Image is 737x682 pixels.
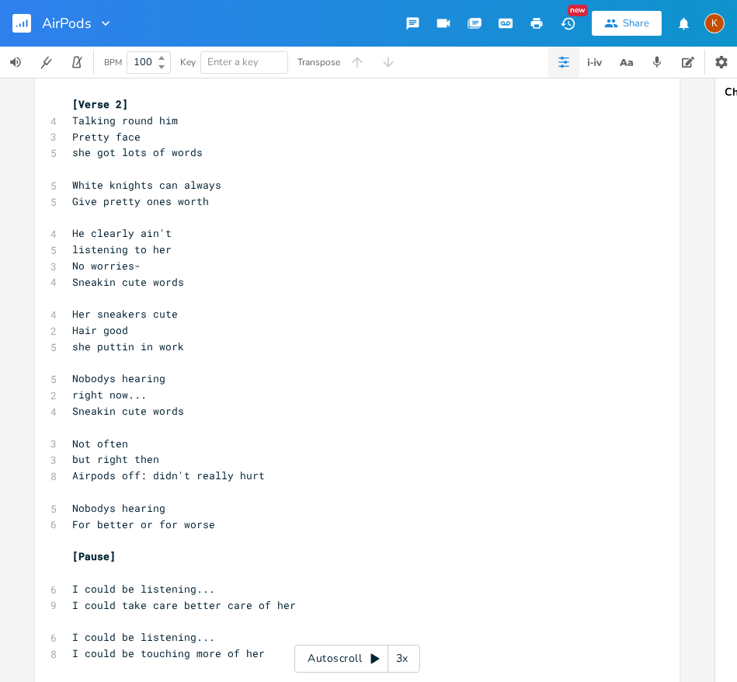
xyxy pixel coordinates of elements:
span: I could take care better care of her [72,598,296,612]
span: she puttin in work [72,339,184,353]
span: No worries- [72,259,141,273]
div: Autoscroll [294,645,420,673]
div: Kat [704,13,725,33]
button: New [552,9,583,37]
span: Hair good [72,323,128,337]
span: she got lots of words [72,145,203,159]
div: BPM [104,58,122,67]
span: Nobodys hearing [72,501,165,515]
span: Her sneakers cute [72,307,178,321]
button: Share [592,11,662,36]
span: listening to her [72,242,172,256]
span: I could be touching more of her [72,646,265,660]
span: AirPods [42,16,92,30]
button: K [704,5,725,41]
span: Pretty face [72,130,141,144]
span: For better or for worse [72,517,215,531]
span: I could be listening... [72,630,215,644]
span: [Verse 2] [72,97,128,111]
div: Share [623,16,649,30]
div: New [568,5,588,16]
span: I could be listening... [72,582,215,596]
span: right now... [72,388,147,402]
span: Sneakin cute words [72,275,184,289]
span: Talking round him [72,113,178,127]
div: Key [180,57,196,67]
span: Not often [72,437,128,451]
span: He clearly ain't [72,226,172,240]
span: Give pretty ones worth [72,194,209,208]
span: but right then [72,452,159,466]
span: Sneakin cute words [72,404,184,418]
span: White knights can always [72,178,221,192]
span: Airpods off: didn't really hurt [72,468,265,482]
div: 3x [388,645,416,673]
div: Transpose [297,57,340,67]
span: Nobodys hearing [72,371,165,385]
span: Enter a key [207,55,259,69]
span: [Pause] [72,549,116,563]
